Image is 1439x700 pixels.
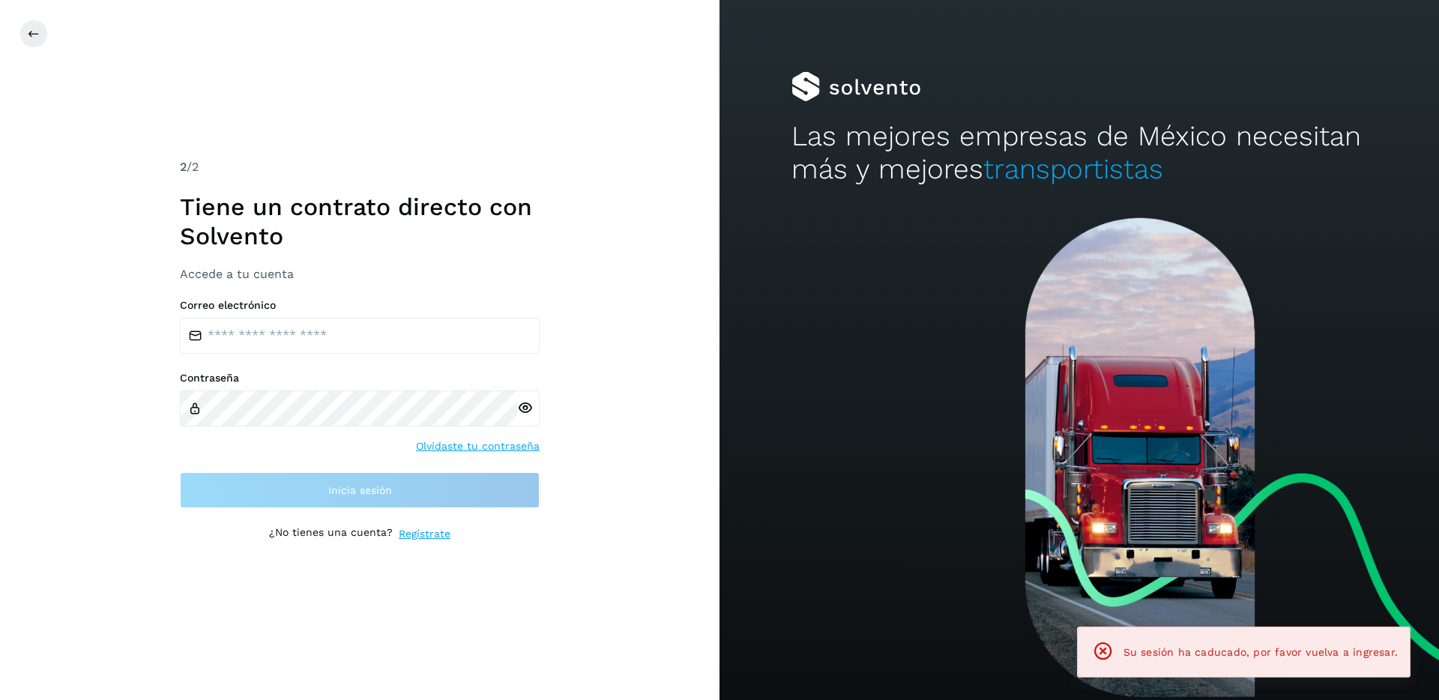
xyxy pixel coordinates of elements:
h1: Tiene un contrato directo con Solvento [180,193,540,250]
a: Olvidaste tu contraseña [416,438,540,454]
label: Correo electrónico [180,299,540,312]
a: Regístrate [399,526,450,542]
div: /2 [180,158,540,176]
span: Inicia sesión [328,485,392,495]
h2: Las mejores empresas de México necesitan más y mejores [791,120,1367,187]
p: ¿No tienes una cuenta? [269,526,393,542]
button: Inicia sesión [180,472,540,508]
span: Su sesión ha caducado, por favor vuelva a ingresar. [1123,646,1398,658]
h3: Accede a tu cuenta [180,267,540,281]
label: Contraseña [180,372,540,384]
span: transportistas [983,153,1163,185]
span: 2 [180,160,187,174]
